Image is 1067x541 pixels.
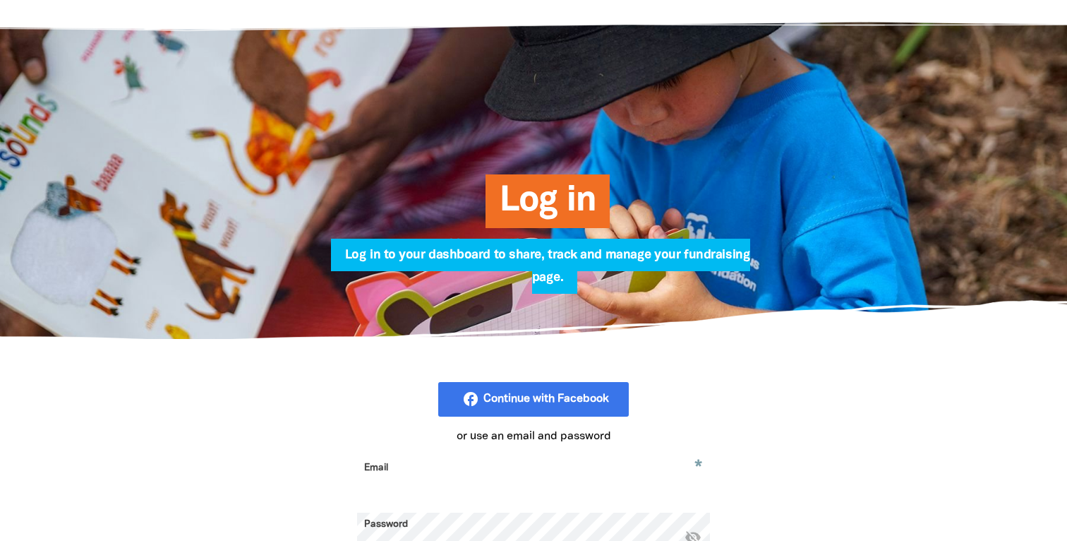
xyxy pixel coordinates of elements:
[357,428,710,445] p: or use an email and password
[345,249,750,294] span: Log in to your dashboard to share, track and manage your fundraising page.
[462,391,615,408] i: facebook_rounded
[500,185,596,228] span: Log in
[438,382,629,417] button: facebook_rounded Continue with Facebook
